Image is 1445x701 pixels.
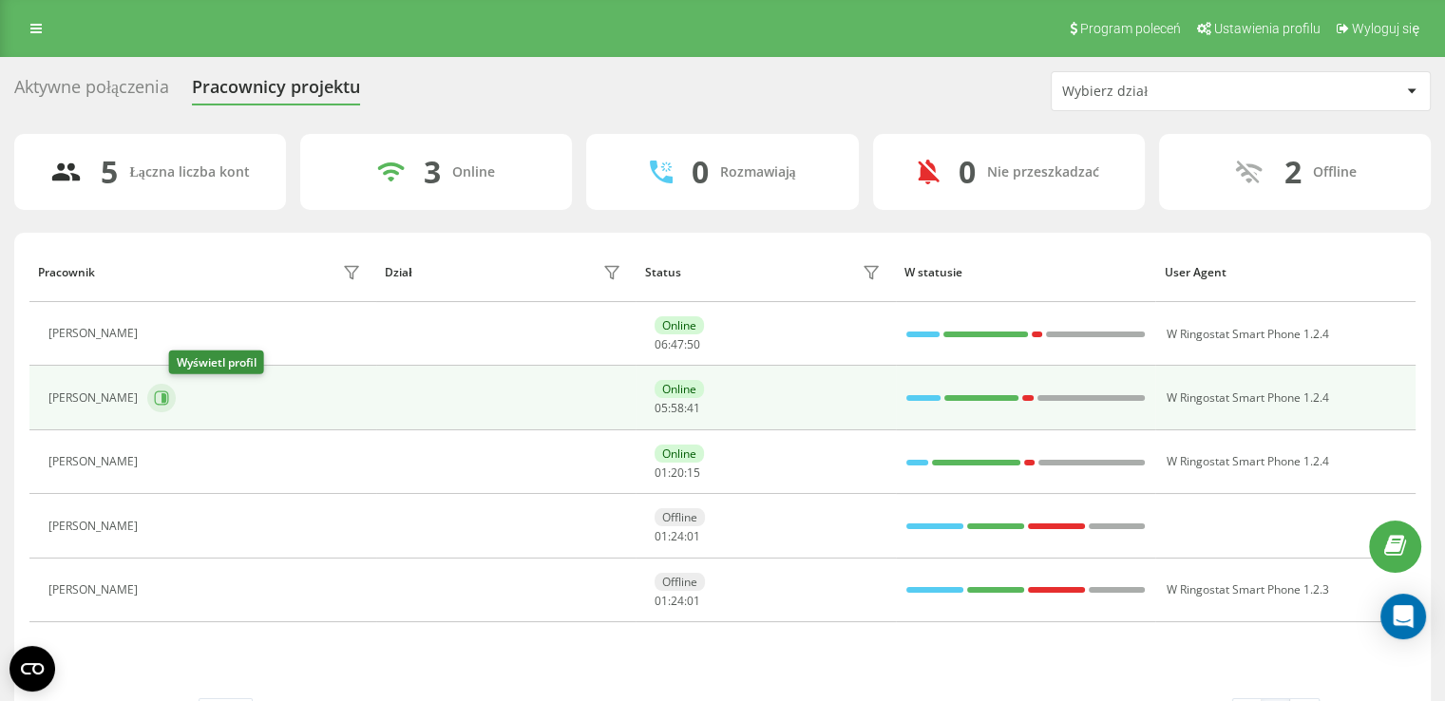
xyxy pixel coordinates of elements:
[452,164,495,180] div: Online
[48,391,143,405] div: [PERSON_NAME]
[720,164,796,180] div: Rozmawiają
[10,646,55,692] button: Open CMP widget
[48,327,143,340] div: [PERSON_NAME]
[692,154,709,190] div: 0
[38,266,95,279] div: Pracownik
[687,528,700,544] span: 01
[655,464,668,481] span: 01
[655,508,705,526] div: Offline
[48,455,143,468] div: [PERSON_NAME]
[1283,154,1301,190] div: 2
[671,528,684,544] span: 24
[655,530,700,543] div: : :
[1062,84,1289,100] div: Wybierz dział
[687,400,700,416] span: 41
[48,583,143,597] div: [PERSON_NAME]
[671,400,684,416] span: 58
[655,336,668,352] span: 06
[687,593,700,609] span: 01
[385,266,411,279] div: Dział
[959,154,976,190] div: 0
[1165,266,1407,279] div: User Agent
[655,402,700,415] div: : :
[655,593,668,609] span: 01
[1080,21,1181,36] span: Program poleceń
[655,316,704,334] div: Online
[671,464,684,481] span: 20
[1214,21,1321,36] span: Ustawienia profilu
[671,336,684,352] span: 47
[1166,389,1328,406] span: W Ringostat Smart Phone 1.2.4
[1166,581,1328,597] span: W Ringostat Smart Phone 1.2.3
[655,380,704,398] div: Online
[101,154,118,190] div: 5
[129,164,249,180] div: Łączna liczba kont
[169,350,264,374] div: Wyświetl profil
[1312,164,1356,180] div: Offline
[655,400,668,416] span: 05
[655,338,700,351] div: : :
[655,573,705,591] div: Offline
[655,466,700,480] div: : :
[687,464,700,481] span: 15
[655,595,700,608] div: : :
[687,336,700,352] span: 50
[1166,453,1328,469] span: W Ringostat Smart Phone 1.2.4
[1166,326,1328,342] span: W Ringostat Smart Phone 1.2.4
[424,154,441,190] div: 3
[48,520,143,533] div: [PERSON_NAME]
[645,266,681,279] div: Status
[1352,21,1419,36] span: Wyloguj się
[655,528,668,544] span: 01
[987,164,1099,180] div: Nie przeszkadzać
[14,77,169,106] div: Aktywne połączenia
[671,593,684,609] span: 24
[192,77,360,106] div: Pracownicy projektu
[1380,594,1426,639] div: Open Intercom Messenger
[655,445,704,463] div: Online
[904,266,1147,279] div: W statusie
